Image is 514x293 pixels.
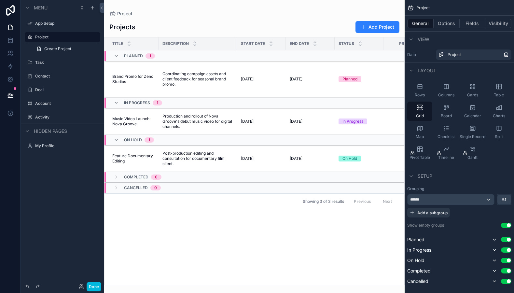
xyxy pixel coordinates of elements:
[35,74,96,79] label: Contact
[418,36,429,43] span: View
[485,19,511,28] button: Visibility
[35,87,96,92] label: Deal
[87,282,101,291] button: Done
[434,19,460,28] button: Options
[407,52,433,57] label: Data
[34,5,48,11] span: Menu
[407,19,434,28] button: General
[35,143,96,148] label: My Profile
[241,41,265,46] span: Start Date
[303,199,344,204] span: Showing 3 of 3 results
[460,19,486,28] button: Fields
[124,137,142,143] span: On Hold
[407,247,431,253] span: In Progress
[339,41,354,46] span: Status
[157,100,158,105] div: 1
[464,113,481,119] span: Calendar
[35,60,96,65] label: Task
[416,5,430,10] span: Project
[418,173,432,179] span: Setup
[434,102,459,121] button: Board
[467,92,478,98] span: Cards
[407,81,432,100] button: Rows
[460,122,485,142] button: Single Record
[486,102,511,121] button: Charts
[124,174,148,180] span: Completed
[407,268,431,274] span: Completed
[407,278,428,285] span: Cancelled
[405,123,511,170] iframe: Tooltip
[407,208,450,217] button: Add a subgroup
[434,81,459,100] button: Columns
[35,115,96,120] label: Activity
[149,53,151,59] div: 1
[418,67,436,74] span: Layout
[162,41,189,46] span: Description
[154,185,157,190] div: 0
[35,101,96,106] label: Account
[407,102,432,121] button: Grid
[486,81,511,100] button: Table
[416,113,424,119] span: Grid
[34,128,67,134] span: Hidden pages
[124,185,148,190] span: Cancelled
[112,41,123,46] span: Title
[407,186,424,191] label: Grouping
[448,52,461,57] span: Project
[407,257,424,264] span: On Hold
[486,122,511,142] button: Split
[33,44,100,54] a: Create Project
[460,81,485,100] button: Cards
[407,236,424,243] span: Planned
[436,49,511,60] a: Project
[155,174,158,180] div: 0
[417,210,448,215] span: Add a subgroup
[124,100,150,105] span: In Progress
[35,21,96,26] label: App Setup
[415,92,425,98] span: Rows
[438,92,454,98] span: Columns
[434,122,459,142] button: Checklist
[290,41,309,46] span: End Date
[148,137,150,143] div: 1
[124,53,143,59] span: Planned
[460,102,485,121] button: Calendar
[35,35,96,40] label: Project
[494,92,504,98] span: Table
[399,41,420,46] span: Progress
[441,113,452,119] span: Board
[44,46,71,51] span: Create Project
[493,113,505,119] span: Charts
[407,122,432,142] button: Map
[407,223,444,228] label: Show empty groups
